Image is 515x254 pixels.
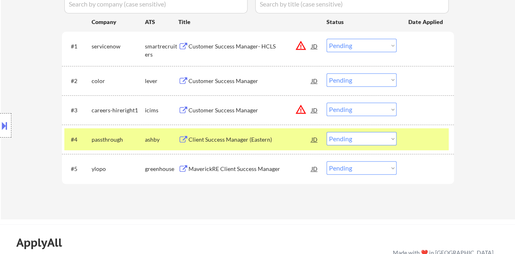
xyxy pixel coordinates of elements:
[92,18,145,26] div: Company
[16,236,71,250] div: ApplyAll
[295,40,307,51] button: warning_amber
[178,18,319,26] div: Title
[188,136,311,144] div: Client Success Manager (Eastern)
[188,165,311,173] div: MaverickRE Client Success Manager
[71,42,85,50] div: #1
[145,165,178,173] div: greenhouse
[311,103,319,117] div: JD
[327,14,397,29] div: Status
[145,136,178,144] div: ashby
[311,132,319,147] div: JD
[145,18,178,26] div: ATS
[145,42,178,58] div: smartrecruiters
[188,106,311,114] div: Customer Success Manager
[145,77,178,85] div: lever
[408,18,444,26] div: Date Applied
[295,104,307,115] button: warning_amber
[145,106,178,114] div: icims
[311,161,319,176] div: JD
[311,73,319,88] div: JD
[92,42,145,50] div: servicenow
[311,39,319,53] div: JD
[188,77,311,85] div: Customer Success Manager
[188,42,311,50] div: Customer Success Manager- HCLS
